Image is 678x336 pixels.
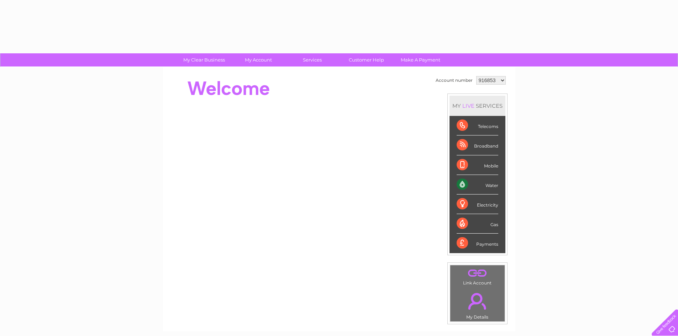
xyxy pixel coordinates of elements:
[434,74,474,86] td: Account number
[337,53,396,66] a: Customer Help
[457,214,498,234] div: Gas
[457,194,498,214] div: Electricity
[452,267,503,279] a: .
[452,289,503,314] a: .
[450,287,505,322] td: My Details
[283,53,342,66] a: Services
[457,155,498,175] div: Mobile
[457,175,498,194] div: Water
[457,135,498,155] div: Broadband
[457,234,498,253] div: Payments
[457,116,498,135] div: Telecoms
[450,96,505,116] div: MY SERVICES
[229,53,288,66] a: My Account
[175,53,233,66] a: My Clear Business
[461,102,476,109] div: LIVE
[391,53,450,66] a: Make A Payment
[450,265,505,287] td: Link Account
